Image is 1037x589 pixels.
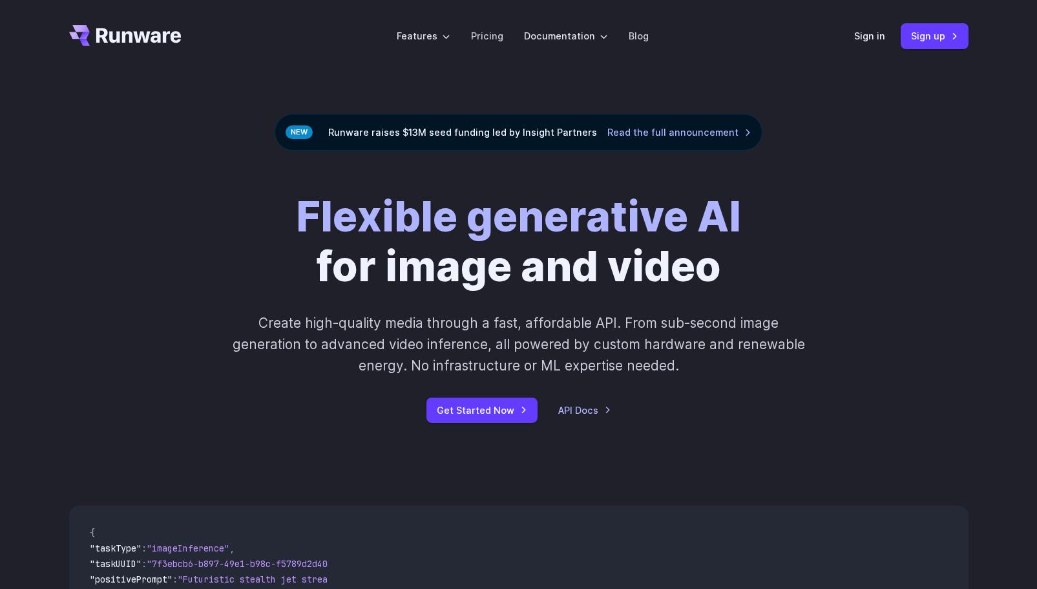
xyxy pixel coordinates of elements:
span: "Futuristic stealth jet streaking through a neon-lit cityscape with glowing purple exhaust" [178,573,648,585]
span: "taskUUID" [90,558,141,570]
label: Features [397,28,450,43]
a: Read the full announcement [607,125,751,140]
label: Documentation [524,28,608,43]
span: : [141,558,147,570]
a: API Docs [558,403,611,418]
span: { [90,527,95,539]
span: "7f3ebcb6-b897-49e1-b98c-f5789d2d40d7" [147,558,343,570]
h1: for image and video [296,192,741,292]
a: Go to / [69,25,182,46]
span: "taskType" [90,542,141,554]
a: Sign up [901,23,969,48]
div: Runware raises $13M seed funding led by Insight Partners [275,114,762,151]
span: "positivePrompt" [90,573,173,585]
strong: Flexible generative AI [296,191,741,241]
a: Sign in [854,28,885,43]
p: Create high-quality media through a fast, affordable API. From sub-second image generation to adv... [231,312,806,377]
a: Get Started Now [426,398,538,423]
span: : [173,573,178,585]
a: Pricing [471,28,503,43]
span: , [229,542,235,554]
span: : [141,542,147,554]
span: "imageInference" [147,542,229,554]
a: Blog [629,28,649,43]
